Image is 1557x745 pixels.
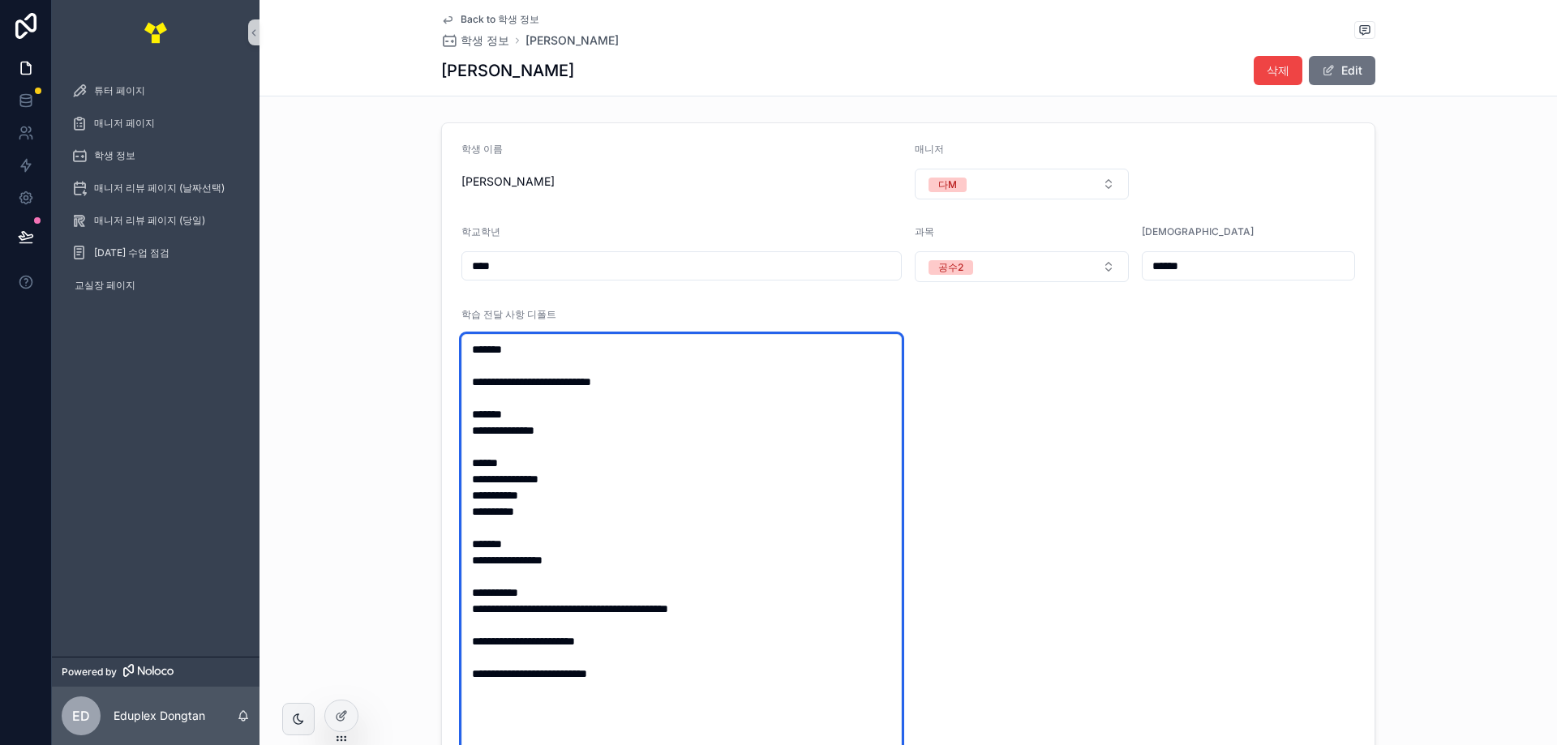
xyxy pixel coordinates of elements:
[94,214,205,227] span: 매니저 리뷰 페이지 (당일)
[915,225,934,238] span: 과목
[915,169,1129,199] button: Select Button
[441,13,539,26] a: Back to 학생 정보
[94,182,225,195] span: 매니저 리뷰 페이지 (날짜선택)
[1267,62,1289,79] span: 삭제
[143,19,169,45] img: App logo
[94,84,145,97] span: 튜터 페이지
[62,173,250,203] a: 매니저 리뷰 페이지 (날짜선택)
[62,141,250,170] a: 학생 정보
[62,666,117,679] span: Powered by
[915,251,1129,282] button: Select Button
[461,32,509,49] span: 학생 정보
[62,271,250,300] a: 교실장 페이지
[441,59,574,82] h1: [PERSON_NAME]
[72,706,90,726] span: ED
[441,32,509,49] a: 학생 정보
[1142,225,1254,238] span: [DEMOGRAPHIC_DATA]
[114,708,205,724] p: Eduplex Dongtan
[915,143,944,155] span: 매니저
[52,65,259,321] div: scrollable content
[94,246,169,259] span: [DATE] 수업 점검
[52,657,259,687] a: Powered by
[938,260,963,275] div: 공수2
[525,32,619,49] a: [PERSON_NAME]
[1254,56,1302,85] button: 삭제
[62,76,250,105] a: 튜터 페이지
[94,117,155,130] span: 매니저 페이지
[461,225,500,238] span: 학교학년
[62,109,250,138] a: 매니저 페이지
[75,279,135,292] span: 교실장 페이지
[461,173,902,190] span: [PERSON_NAME]
[938,178,957,192] div: 다M
[1309,56,1375,85] button: Edit
[62,206,250,235] a: 매니저 리뷰 페이지 (당일)
[94,149,135,162] span: 학생 정보
[461,13,539,26] span: Back to 학생 정보
[62,238,250,268] a: [DATE] 수업 점검
[461,308,556,320] span: 학습 전달 사항 디폴트
[461,143,503,155] span: 학생 이름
